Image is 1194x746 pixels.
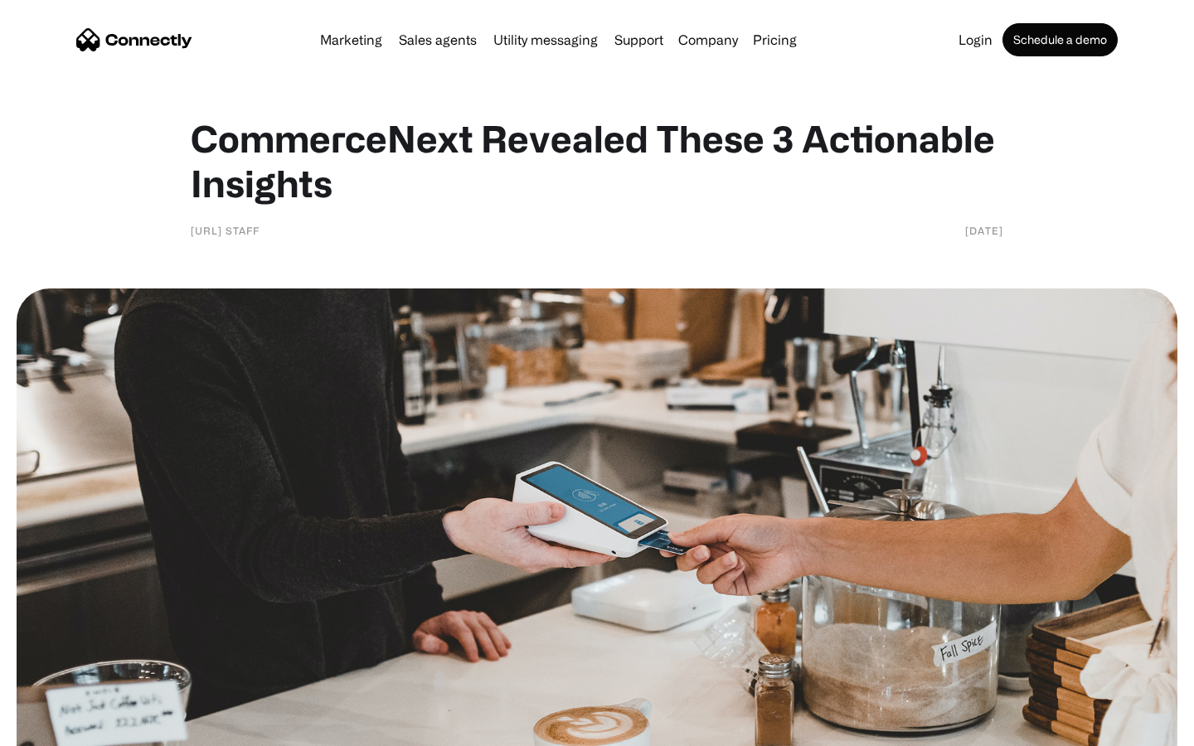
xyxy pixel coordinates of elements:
[678,28,738,51] div: Company
[952,33,999,46] a: Login
[487,33,604,46] a: Utility messaging
[191,222,260,239] div: [URL] Staff
[965,222,1003,239] div: [DATE]
[1002,23,1118,56] a: Schedule a demo
[746,33,803,46] a: Pricing
[313,33,389,46] a: Marketing
[392,33,483,46] a: Sales agents
[608,33,670,46] a: Support
[191,116,1003,206] h1: CommerceNext Revealed These 3 Actionable Insights
[33,717,99,740] ul: Language list
[17,717,99,740] aside: Language selected: English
